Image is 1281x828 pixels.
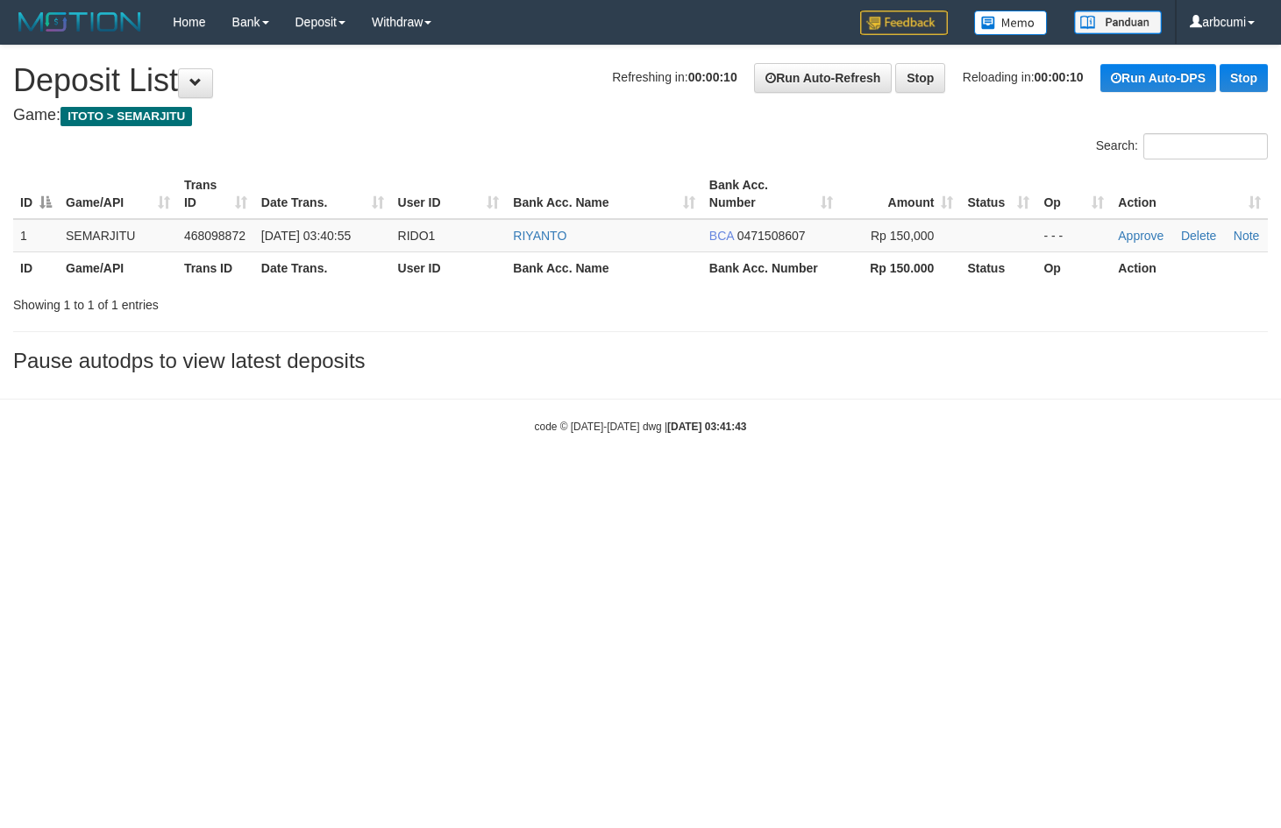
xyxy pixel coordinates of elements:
[184,229,246,243] span: 468098872
[13,251,59,284] th: ID
[13,63,1268,98] h1: Deposit List
[1074,11,1162,34] img: panduan.png
[1111,251,1268,284] th: Action
[840,169,961,219] th: Amount: activate to sort column ascending
[1036,169,1111,219] th: Op: activate to sort column ascending
[960,169,1036,219] th: Status: activate to sort column ascending
[513,229,566,243] a: RIYANTO
[974,11,1048,35] img: Button%20Memo.svg
[688,70,737,84] strong: 00:00:10
[13,169,59,219] th: ID: activate to sort column descending
[840,251,961,284] th: Rp 150.000
[59,169,177,219] th: Game/API: activate to sort column ascending
[254,169,391,219] th: Date Trans.: activate to sort column ascending
[963,70,1084,84] span: Reloading in:
[13,289,521,314] div: Showing 1 to 1 of 1 entries
[871,229,934,243] span: Rp 150,000
[13,107,1268,124] h4: Game:
[667,421,746,433] strong: [DATE] 03:41:43
[13,219,59,252] td: 1
[261,229,351,243] span: [DATE] 03:40:55
[960,251,1036,284] th: Status
[737,229,806,243] span: Copy 0471508607 to clipboard
[1096,133,1268,159] label: Search:
[391,169,507,219] th: User ID: activate to sort column ascending
[860,11,948,35] img: Feedback.jpg
[13,350,1268,372] h3: Pause autodps to view latest deposits
[702,169,840,219] th: Bank Acc. Number: activate to sort column ascending
[1118,229,1164,243] a: Approve
[254,251,391,284] th: Date Trans.
[506,251,701,284] th: Bank Acc. Name
[59,251,177,284] th: Game/API
[754,63,892,93] a: Run Auto-Refresh
[612,70,737,84] span: Refreshing in:
[1100,64,1216,92] a: Run Auto-DPS
[1143,133,1268,159] input: Search:
[1111,169,1268,219] th: Action: activate to sort column ascending
[1234,229,1260,243] a: Note
[177,251,254,284] th: Trans ID
[60,107,192,126] span: ITOTO > SEMARJITU
[391,251,507,284] th: User ID
[177,169,254,219] th: Trans ID: activate to sort column ascending
[702,251,840,284] th: Bank Acc. Number
[1036,251,1111,284] th: Op
[1181,229,1216,243] a: Delete
[535,421,747,433] small: code © [DATE]-[DATE] dwg |
[709,229,734,243] span: BCA
[1036,219,1111,252] td: - - -
[895,63,945,93] a: Stop
[398,229,436,243] span: RIDO1
[59,219,177,252] td: SEMARJITU
[1220,64,1268,92] a: Stop
[13,9,146,35] img: MOTION_logo.png
[506,169,701,219] th: Bank Acc. Name: activate to sort column ascending
[1035,70,1084,84] strong: 00:00:10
